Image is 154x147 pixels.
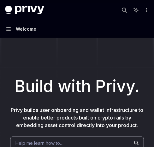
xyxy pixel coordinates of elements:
[5,6,44,15] img: dark logo
[10,74,144,99] h1: Build with Privy.
[11,107,143,128] span: Privy builds user onboarding and wallet infrastructure to enable better products built on crypto ...
[15,140,63,146] span: Help me learn how to…
[16,25,36,33] div: Welcome
[143,6,149,15] button: More actions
